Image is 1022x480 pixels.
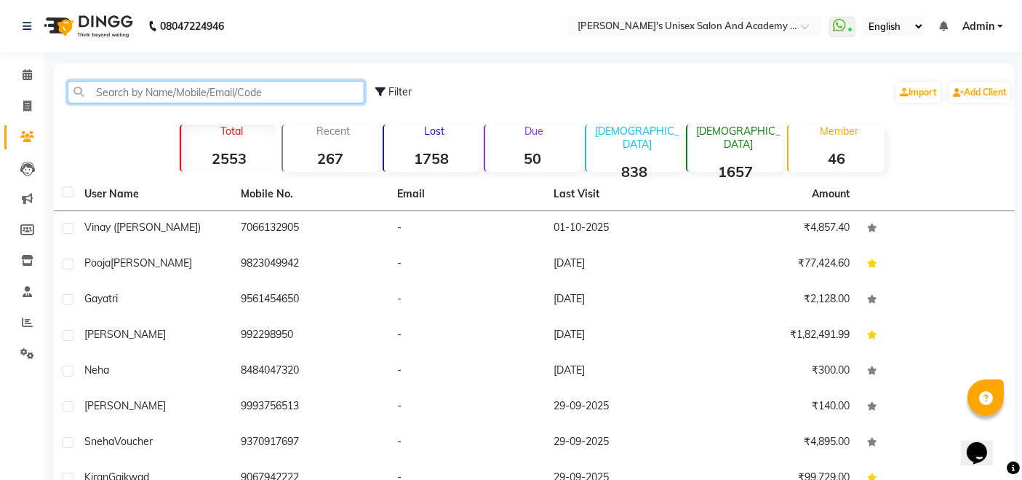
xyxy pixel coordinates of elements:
td: 992298950 [232,318,388,354]
iframe: chat widget [961,422,1007,465]
strong: 1758 [384,149,479,168]
span: [PERSON_NAME] [111,256,192,269]
a: Import [896,82,941,103]
td: - [388,211,545,247]
td: - [388,247,545,283]
strong: 267 [283,149,378,168]
td: [DATE] [545,318,701,354]
td: 7066132905 [232,211,388,247]
strong: 1657 [687,162,783,181]
span: Pooja [84,256,111,269]
td: - [388,283,545,318]
td: 9993756513 [232,390,388,425]
td: - [388,318,545,354]
td: 29-09-2025 [545,425,701,461]
input: Search by Name/Mobile/Email/Code [68,81,364,103]
td: - [388,390,545,425]
p: Due [488,125,580,138]
p: Member [794,125,884,138]
span: Filter [388,85,412,98]
th: Amount [803,178,858,211]
span: Admin [962,19,994,34]
th: Mobile No. [232,178,388,211]
strong: 2553 [181,149,276,168]
span: Vinay ([PERSON_NAME]) [84,221,201,234]
p: Total [187,125,276,138]
td: ₹77,424.60 [702,247,858,283]
td: [DATE] [545,247,701,283]
img: logo [37,6,137,47]
td: ₹300.00 [702,354,858,390]
td: 8484047320 [232,354,388,390]
td: ₹2,128.00 [702,283,858,318]
td: 9370917697 [232,425,388,461]
strong: 50 [485,149,580,168]
strong: 838 [586,162,682,181]
td: ₹4,857.40 [702,211,858,247]
p: Recent [289,125,378,138]
span: [PERSON_NAME] [84,328,166,341]
td: 9823049942 [232,247,388,283]
td: ₹1,82,491.99 [702,318,858,354]
td: 9561454650 [232,283,388,318]
p: Lost [390,125,479,138]
span: Sneha [84,435,114,448]
td: ₹140.00 [702,390,858,425]
th: Email [388,178,545,211]
td: 01-10-2025 [545,211,701,247]
td: - [388,425,545,461]
td: [DATE] [545,354,701,390]
span: [PERSON_NAME] [84,399,166,412]
p: [DEMOGRAPHIC_DATA] [693,125,783,151]
p: [DEMOGRAPHIC_DATA] [592,125,682,151]
span: Neha [84,363,109,377]
th: Last Visit [545,178,701,211]
th: User Name [76,178,232,211]
td: [DATE] [545,283,701,318]
td: ₹4,895.00 [702,425,858,461]
strong: 46 [789,149,884,168]
a: Add Client [949,82,1010,103]
b: 08047224946 [160,6,224,47]
span: Voucher [114,435,153,448]
span: gayatri [84,292,118,305]
td: 29-09-2025 [545,390,701,425]
td: - [388,354,545,390]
